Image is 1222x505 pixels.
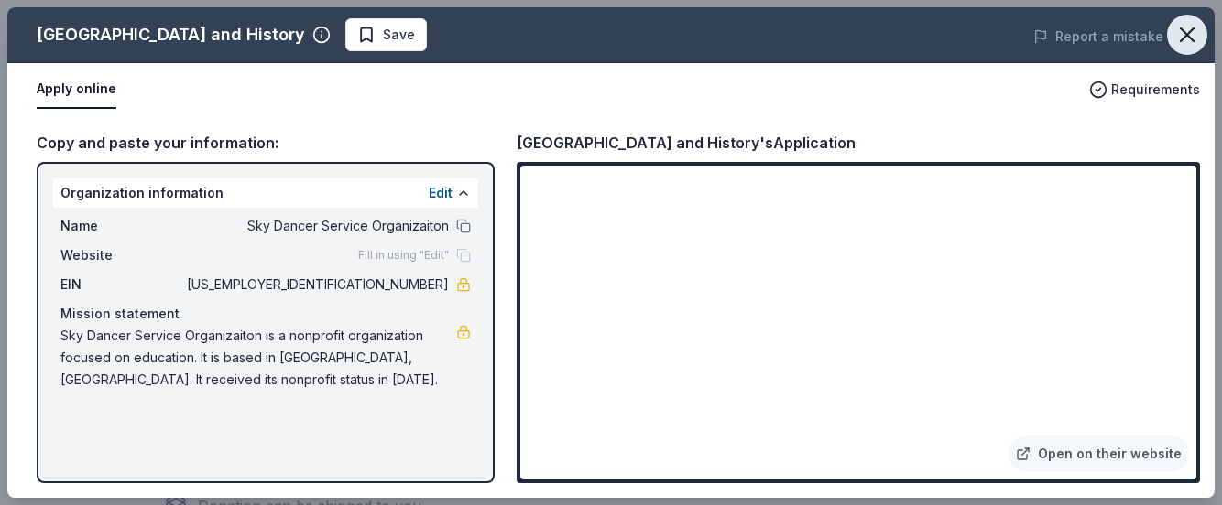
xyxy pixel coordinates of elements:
[60,325,456,391] span: Sky Dancer Service Organizaiton is a nonprofit organization focused on education. It is based in ...
[37,20,305,49] div: [GEOGRAPHIC_DATA] and History
[60,215,183,237] span: Name
[37,70,116,109] button: Apply online
[358,248,449,263] span: Fill in using "Edit"
[60,274,183,295] span: EIN
[383,24,415,46] span: Save
[60,244,183,266] span: Website
[1111,79,1200,101] span: Requirements
[1089,79,1200,101] button: Requirements
[183,215,449,237] span: Sky Dancer Service Organizaiton
[345,18,427,51] button: Save
[429,182,453,204] button: Edit
[517,131,856,155] div: [GEOGRAPHIC_DATA] and History's Application
[1009,435,1189,472] a: Open on their website
[183,274,449,295] span: [US_EMPLOYER_IDENTIFICATION_NUMBER]
[53,178,478,208] div: Organization information
[60,303,471,325] div: Mission statement
[1033,26,1163,48] button: Report a mistake
[37,131,495,155] div: Copy and paste your information:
